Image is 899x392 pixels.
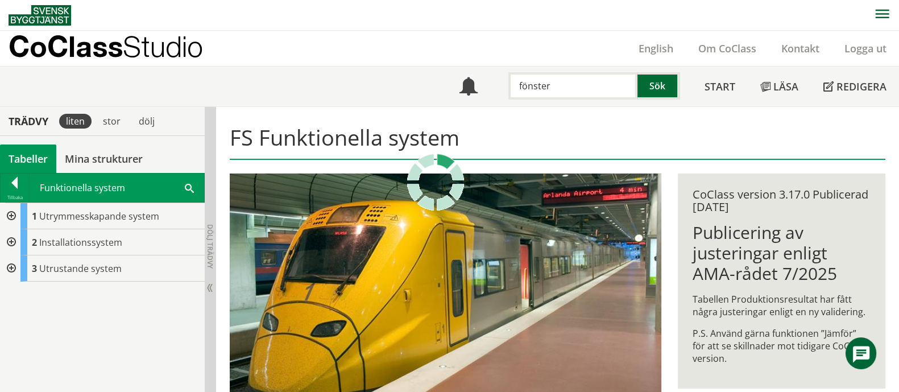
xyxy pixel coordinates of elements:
[508,72,637,100] input: Sök
[811,67,899,106] a: Redigera
[32,210,37,222] span: 1
[9,31,227,66] a: CoClassStudio
[693,188,871,213] div: CoClass version 3.17.0 Publicerad [DATE]
[1,193,29,202] div: Tillbaka
[773,80,798,93] span: Läsa
[39,210,159,222] span: Utrymmesskapande system
[9,40,203,53] p: CoClass
[56,145,151,173] a: Mina strukturer
[39,262,122,275] span: Utrustande system
[407,154,464,211] img: Laddar
[2,115,55,127] div: Trädvy
[9,5,71,26] img: Svensk Byggtjänst
[30,174,204,202] div: Funktionella system
[693,327,871,365] p: P.S. Använd gärna funktionen ”Jämför” för att se skillnader mot tidigare CoClass version.
[626,42,686,55] a: English
[230,125,885,160] h1: FS Funktionella system
[32,236,37,249] span: 2
[769,42,832,55] a: Kontakt
[59,114,92,129] div: liten
[693,293,871,318] p: Tabellen Produktionsresultat har fått några justeringar enligt en ny validering.
[123,30,203,63] span: Studio
[96,114,127,129] div: stor
[692,67,748,106] a: Start
[637,72,680,100] button: Sök
[205,224,215,269] span: Dölj trädvy
[185,181,194,193] span: Sök i tabellen
[836,80,886,93] span: Redigera
[693,222,871,284] h1: Publicering av justeringar enligt AMA-rådet 7/2025
[39,236,122,249] span: Installationssystem
[459,79,478,97] span: Notifikationer
[832,42,899,55] a: Logga ut
[32,262,37,275] span: 3
[686,42,769,55] a: Om CoClass
[705,80,735,93] span: Start
[132,114,161,129] div: dölj
[748,67,811,106] a: Läsa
